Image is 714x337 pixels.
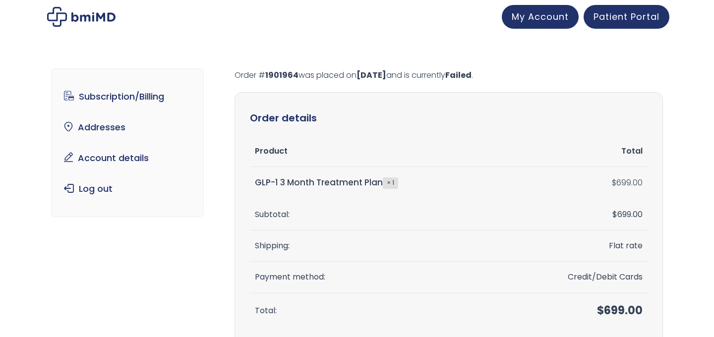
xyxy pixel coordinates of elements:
span: $ [597,303,604,318]
p: Order # was placed on and is currently . [235,68,663,82]
bdi: 699.00 [612,177,643,188]
a: Log out [59,178,196,199]
span: $ [612,209,617,220]
a: My Account [502,5,579,29]
span: $ [612,177,616,188]
td: Flat rate [506,230,648,262]
th: Total: [250,293,506,329]
span: Patient Portal [594,10,659,23]
mark: [DATE] [357,69,386,81]
th: Total [506,136,648,167]
a: Addresses [59,117,196,138]
img: My account [47,7,116,27]
span: 699.00 [597,303,643,318]
th: Product [250,136,506,167]
span: 699.00 [612,209,643,220]
a: Patient Portal [584,5,669,29]
nav: Account pages [51,68,204,217]
a: Subscription/Billing [59,86,196,107]
a: Account details [59,148,196,168]
mark: Failed [445,69,472,81]
th: Subtotal: [250,199,506,230]
mark: 1901964 [265,69,298,81]
th: Payment method: [250,262,506,293]
h2: Order details [250,108,648,128]
strong: × 1 [383,177,398,188]
th: Shipping: [250,230,506,262]
td: Credit/Debit Cards [506,262,648,293]
td: GLP-1 3 Month Treatment Plan [250,167,506,199]
span: My Account [512,10,569,23]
